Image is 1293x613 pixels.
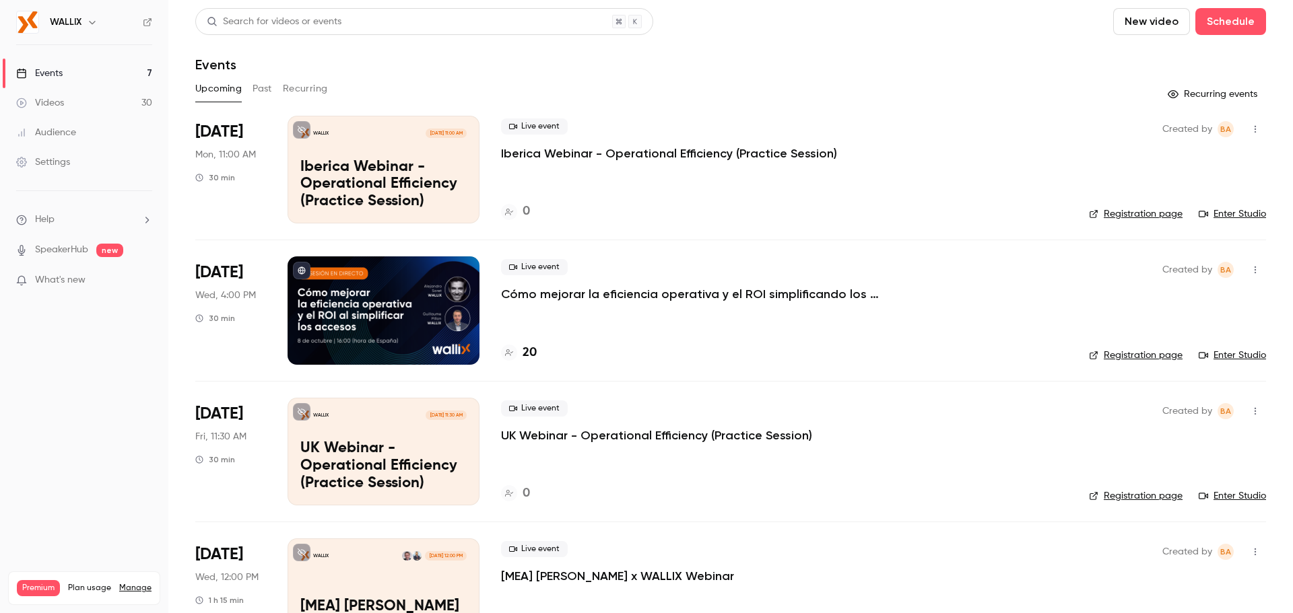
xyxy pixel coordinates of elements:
[1218,262,1234,278] span: Bea Andres
[1162,121,1212,137] span: Created by
[1220,121,1231,137] span: BA
[1089,349,1183,362] a: Registration page
[412,551,422,561] img: Danish Khan
[195,78,242,100] button: Upcoming
[501,286,905,302] a: Cómo mejorar la eficiencia operativa y el ROI simplificando los accesos
[501,568,734,584] a: [MEA] [PERSON_NAME] x WALLIX Webinar
[1220,403,1231,419] span: BA
[195,256,266,364] div: Oct 8 Wed, 4:00 PM (Europe/Madrid)
[1089,207,1183,221] a: Registration page
[1218,544,1234,560] span: Bea Andres
[1220,544,1231,560] span: BA
[300,159,467,211] p: Iberica Webinar - Operational Efficiency (Practice Session)
[96,244,123,257] span: new
[1199,349,1266,362] a: Enter Studio
[16,67,63,80] div: Events
[35,213,55,227] span: Help
[17,580,60,596] span: Premium
[195,313,235,324] div: 30 min
[195,454,235,465] div: 30 min
[35,243,88,257] a: SpeakerHub
[195,148,256,161] span: Mon, 11:00 AM
[288,116,479,223] a: Iberica Webinar - Operational Efficiency (Practice Session)WALLIX[DATE] 11:00 AMIberica Webinar -...
[195,398,266,505] div: Oct 24 Fri, 11:30 AM (Europe/Madrid)
[16,126,76,139] div: Audience
[523,203,530,221] h4: 0
[501,427,812,443] a: UK Webinar - Operational Efficiency (Practice Session)
[313,412,329,419] p: WALLIX
[501,259,568,275] span: Live event
[501,400,568,417] span: Live event
[207,15,341,29] div: Search for videos or events
[313,552,329,559] p: WALLIX
[195,289,256,302] span: Wed, 4:00 PM
[501,118,568,135] span: Live event
[501,145,837,161] a: Iberica Webinar - Operational Efficiency (Practice Session)
[288,398,479,505] a: UK Webinar - Operational Efficiency (Practice Session)WALLIX[DATE] 11:30 AMUK Webinar - Operation...
[426,129,466,138] span: [DATE] 11:00 AM
[195,57,236,73] h1: Events
[1220,262,1231,278] span: BA
[300,440,467,492] p: UK Webinar - Operational Efficiency (Practice Session)
[16,213,152,227] li: help-dropdown-opener
[195,116,266,223] div: Oct 6 Mon, 11:00 AM (Europe/Madrid)
[1089,489,1183,503] a: Registration page
[1195,8,1266,35] button: Schedule
[501,484,530,503] a: 0
[253,78,272,100] button: Past
[119,583,152,593] a: Manage
[1199,207,1266,221] a: Enter Studio
[501,344,537,362] a: 20
[425,551,466,561] span: [DATE] 12:00 PM
[1218,403,1234,419] span: Bea Andres
[17,11,38,33] img: WALLIX
[1162,544,1212,560] span: Created by
[195,172,235,183] div: 30 min
[1218,121,1234,137] span: Bea Andres
[1162,83,1266,105] button: Recurring events
[195,544,243,565] span: [DATE]
[50,15,81,29] h6: WALLIX
[195,571,259,584] span: Wed, 12:00 PM
[1113,8,1190,35] button: New video
[283,78,328,100] button: Recurring
[195,595,244,606] div: 1 h 15 min
[1199,489,1266,503] a: Enter Studio
[195,430,246,443] span: Fri, 11:30 AM
[195,262,243,283] span: [DATE]
[402,551,411,561] img: Guido Kraft
[523,484,530,503] h4: 0
[313,130,329,137] p: WALLIX
[35,273,86,287] span: What's new
[16,155,70,169] div: Settings
[1162,403,1212,419] span: Created by
[501,541,568,557] span: Live event
[523,344,537,362] h4: 20
[1162,262,1212,278] span: Created by
[426,410,466,420] span: [DATE] 11:30 AM
[16,96,64,110] div: Videos
[195,121,243,143] span: [DATE]
[195,403,243,425] span: [DATE]
[68,583,111,593] span: Plan usage
[136,275,152,287] iframe: Noticeable Trigger
[501,203,530,221] a: 0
